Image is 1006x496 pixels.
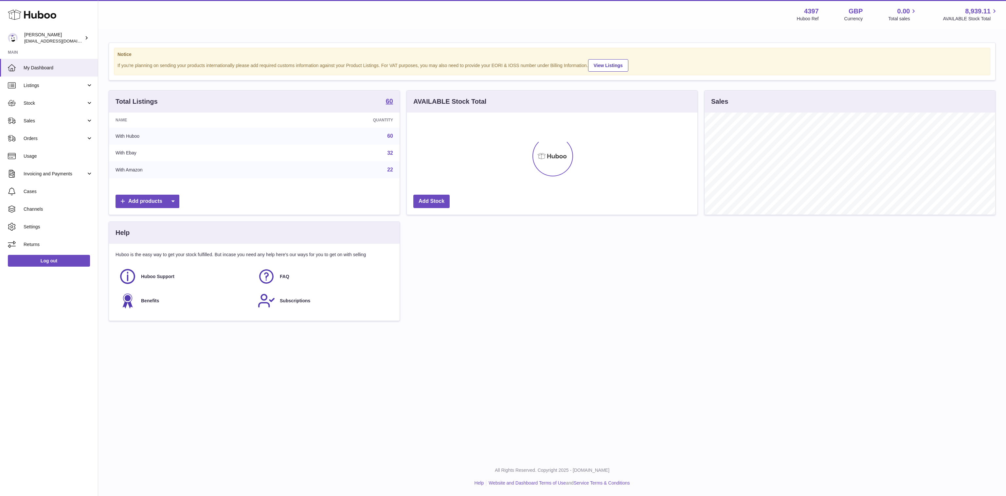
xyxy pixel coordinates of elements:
[258,292,390,310] a: Subscriptions
[280,298,310,304] span: Subscriptions
[387,133,393,139] a: 60
[486,480,630,486] li: and
[943,7,998,22] a: 8,939.11 AVAILABLE Stock Total
[119,268,251,285] a: Huboo Support
[387,167,393,172] a: 22
[280,274,289,280] span: FAQ
[24,118,86,124] span: Sales
[24,135,86,142] span: Orders
[258,268,390,285] a: FAQ
[804,7,819,16] strong: 4397
[116,252,393,258] p: Huboo is the easy way to get your stock fulfilled. But incase you need any help here's our ways f...
[24,188,93,195] span: Cases
[268,113,400,128] th: Quantity
[24,100,86,106] span: Stock
[588,59,628,72] a: View Listings
[109,113,268,128] th: Name
[475,480,484,486] a: Help
[386,98,393,106] a: 60
[24,241,93,248] span: Returns
[24,82,86,89] span: Listings
[489,480,566,486] a: Website and Dashboard Terms of Use
[8,33,18,43] img: drumnnbass@gmail.com
[24,171,86,177] span: Invoicing and Payments
[413,195,450,208] a: Add Stock
[888,7,917,22] a: 0.00 Total sales
[943,16,998,22] span: AVAILABLE Stock Total
[117,51,987,58] strong: Notice
[109,145,268,162] td: With Ebay
[117,58,987,72] div: If you're planning on sending your products internationally please add required customs informati...
[24,224,93,230] span: Settings
[24,38,96,44] span: [EMAIL_ADDRESS][DOMAIN_NAME]
[103,467,1001,473] p: All Rights Reserved. Copyright 2025 - [DOMAIN_NAME]
[24,32,83,44] div: [PERSON_NAME]
[24,153,93,159] span: Usage
[888,16,917,22] span: Total sales
[574,480,630,486] a: Service Terms & Conditions
[849,7,863,16] strong: GBP
[413,97,486,106] h3: AVAILABLE Stock Total
[965,7,991,16] span: 8,939.11
[897,7,910,16] span: 0.00
[141,274,174,280] span: Huboo Support
[797,16,819,22] div: Huboo Ref
[119,292,251,310] a: Benefits
[8,255,90,267] a: Log out
[711,97,728,106] h3: Sales
[116,97,158,106] h3: Total Listings
[116,228,130,237] h3: Help
[109,128,268,145] td: With Huboo
[387,150,393,156] a: 32
[141,298,159,304] span: Benefits
[109,161,268,178] td: With Amazon
[24,206,93,212] span: Channels
[386,98,393,104] strong: 60
[116,195,179,208] a: Add products
[844,16,863,22] div: Currency
[24,65,93,71] span: My Dashboard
